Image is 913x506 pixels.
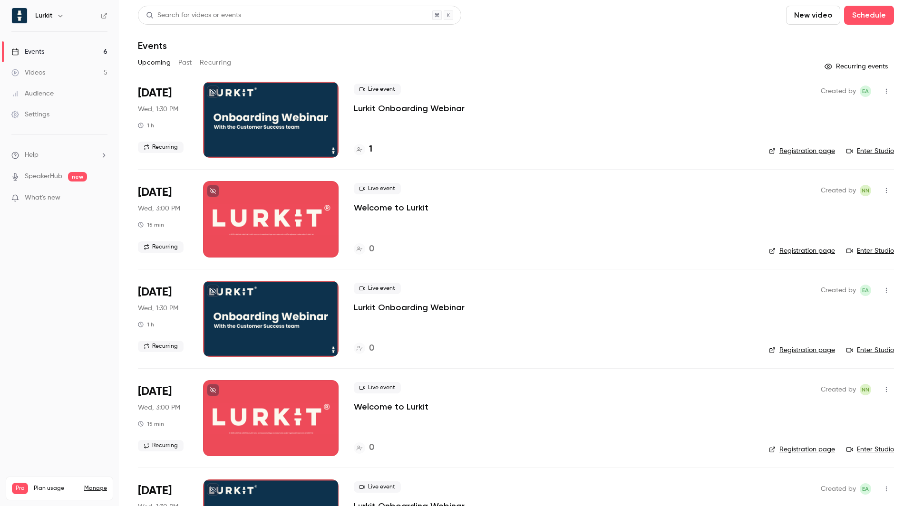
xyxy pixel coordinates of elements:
[862,483,869,495] span: EA
[138,420,164,428] div: 15 min
[138,40,167,51] h1: Events
[821,384,856,395] span: Created by
[821,86,856,97] span: Created by
[786,6,840,25] button: New video
[821,285,856,296] span: Created by
[354,401,428,412] a: Welcome to Lurkit
[769,445,835,454] a: Registration page
[354,283,401,294] span: Live event
[354,441,374,454] a: 0
[769,246,835,256] a: Registration page
[846,146,894,156] a: Enter Studio
[11,47,44,57] div: Events
[34,485,78,492] span: Plan usage
[769,345,835,355] a: Registration page
[138,204,180,213] span: Wed, 3:00 PM
[369,342,374,355] h4: 0
[11,110,49,119] div: Settings
[860,384,871,395] span: Natalia Nobrega
[11,68,45,77] div: Videos
[84,485,107,492] a: Manage
[846,345,894,355] a: Enter Studio
[860,185,871,196] span: Natalia Nobrega
[178,55,192,70] button: Past
[846,445,894,454] a: Enter Studio
[354,302,465,313] a: Lurkit Onboarding Webinar
[860,86,871,97] span: Etienne Amarilla
[369,143,372,156] h4: 1
[25,172,62,181] a: SpeakerHub
[369,441,374,454] h4: 0
[138,55,171,70] button: Upcoming
[138,241,184,253] span: Recurring
[821,185,856,196] span: Created by
[862,86,869,97] span: EA
[138,440,184,451] span: Recurring
[820,59,894,74] button: Recurring events
[146,10,241,20] div: Search for videos or events
[138,281,188,357] div: Sep 24 Wed, 1:30 PM (Europe/Stockholm)
[821,483,856,495] span: Created by
[354,243,374,256] a: 0
[12,483,28,494] span: Pro
[354,143,372,156] a: 1
[138,181,188,257] div: Sep 17 Wed, 3:00 PM (Europe/Stockholm)
[25,150,39,160] span: Help
[862,185,869,196] span: NN
[138,304,178,313] span: Wed, 1:30 PM
[138,142,184,153] span: Recurring
[138,221,164,229] div: 15 min
[354,481,401,493] span: Live event
[25,193,60,203] span: What's new
[354,342,374,355] a: 0
[138,86,172,101] span: [DATE]
[11,150,107,160] li: help-dropdown-opener
[354,84,401,95] span: Live event
[138,321,154,328] div: 1 h
[138,122,154,129] div: 1 h
[862,384,869,395] span: NN
[138,185,172,200] span: [DATE]
[138,105,178,114] span: Wed, 1:30 PM
[68,172,87,181] span: new
[369,243,374,256] h4: 0
[35,11,53,20] h6: Lurkit
[12,8,27,23] img: Lurkit
[769,146,835,156] a: Registration page
[138,483,172,498] span: [DATE]
[862,285,869,296] span: EA
[860,483,871,495] span: Etienne Amarilla
[138,341,184,352] span: Recurring
[138,285,172,300] span: [DATE]
[200,55,232,70] button: Recurring
[138,82,188,158] div: Sep 17 Wed, 1:30 PM (Europe/Stockholm)
[11,89,54,98] div: Audience
[354,382,401,393] span: Live event
[860,285,871,296] span: Etienne Amarilla
[354,103,465,114] a: Lurkit Onboarding Webinar
[138,384,172,399] span: [DATE]
[138,380,188,456] div: Sep 24 Wed, 3:00 PM (Europe/Stockholm)
[354,183,401,194] span: Live event
[354,202,428,213] a: Welcome to Lurkit
[138,403,180,412] span: Wed, 3:00 PM
[846,246,894,256] a: Enter Studio
[844,6,894,25] button: Schedule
